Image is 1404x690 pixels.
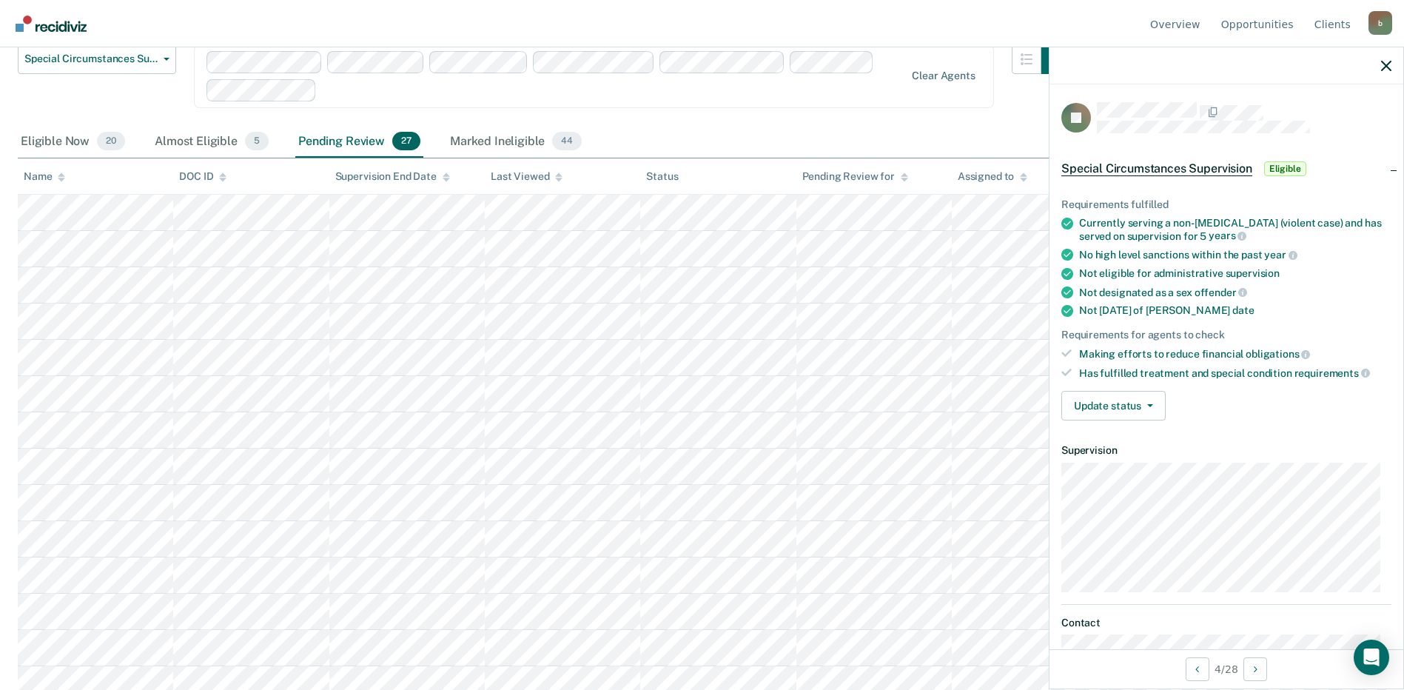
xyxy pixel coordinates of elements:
[1294,367,1370,379] span: requirements
[958,170,1027,183] div: Assigned to
[1061,391,1166,421] button: Update status
[1264,249,1297,261] span: year
[18,126,128,158] div: Eligible Now
[1061,198,1391,211] div: Requirements fulfilled
[1061,329,1391,341] div: Requirements for agents to check
[912,70,975,82] div: Clear agents
[295,126,423,158] div: Pending Review
[392,132,420,151] span: 27
[1079,304,1391,317] div: Not [DATE] of [PERSON_NAME]
[179,170,226,183] div: DOC ID
[802,170,908,183] div: Pending Review for
[1186,657,1209,681] button: Previous Opportunity
[1246,348,1310,360] span: obligations
[1232,304,1254,316] span: date
[646,170,678,183] div: Status
[491,170,562,183] div: Last Viewed
[24,53,158,65] span: Special Circumstances Supervision
[335,170,450,183] div: Supervision End Date
[1368,11,1392,35] button: Profile dropdown button
[97,132,125,151] span: 20
[1079,217,1391,242] div: Currently serving a non-[MEDICAL_DATA] (violent case) and has served on supervision for 5
[24,170,65,183] div: Name
[1079,366,1391,380] div: Has fulfilled treatment and special condition
[1264,161,1306,176] span: Eligible
[245,132,269,151] span: 5
[552,132,582,151] span: 44
[16,16,87,32] img: Recidiviz
[1049,649,1403,689] div: 4 / 28
[1079,286,1391,299] div: Not designated as a sex
[1079,347,1391,361] div: Making efforts to reduce financial
[1079,267,1391,280] div: Not eligible for administrative
[152,126,272,158] div: Almost Eligible
[1195,287,1248,298] span: offender
[1209,230,1246,241] span: years
[447,126,585,158] div: Marked Ineligible
[1243,657,1267,681] button: Next Opportunity
[1061,617,1391,629] dt: Contact
[1354,640,1389,675] div: Open Intercom Messenger
[1061,444,1391,457] dt: Supervision
[1049,145,1403,192] div: Special Circumstances SupervisionEligible
[1368,11,1392,35] div: b
[1061,161,1252,176] span: Special Circumstances Supervision
[1226,267,1280,279] span: supervision
[1079,248,1391,261] div: No high level sanctions within the past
